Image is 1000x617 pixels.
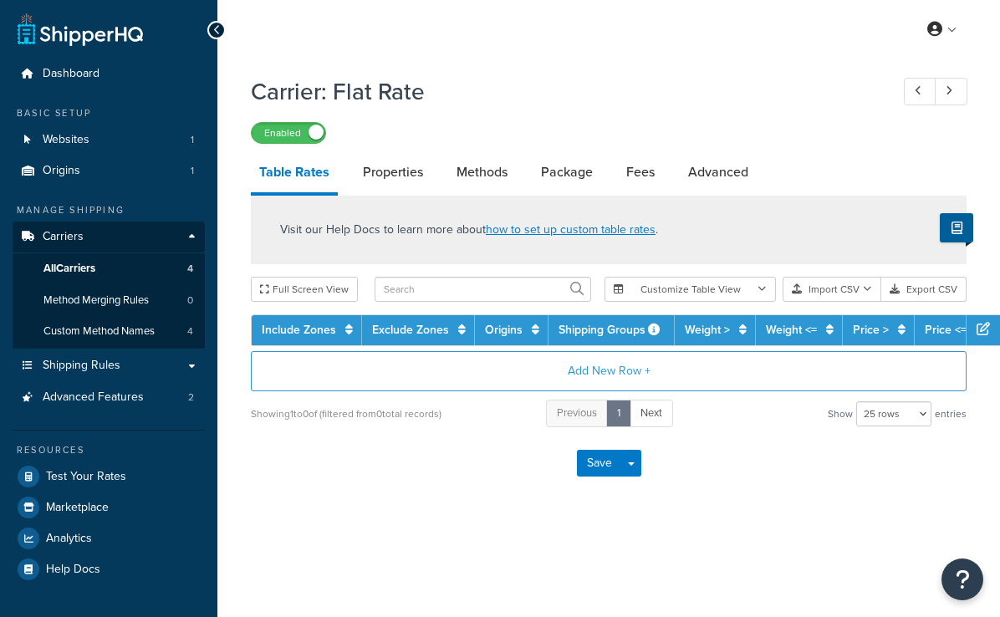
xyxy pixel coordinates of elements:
span: Method Merging Rules [43,293,149,308]
a: 1 [606,400,631,427]
span: 2 [188,390,194,405]
a: Origins1 [13,156,205,186]
a: Weight <= [766,321,817,339]
a: Test Your Rates [13,461,205,492]
a: Help Docs [13,554,205,584]
li: Custom Method Names [13,316,205,347]
span: Origins [43,164,80,178]
p: Visit our Help Docs to learn more about . [280,221,658,239]
div: Manage Shipping [13,203,205,217]
a: Next Record [935,78,967,105]
a: Shipping Rules [13,350,205,381]
span: Previous [557,405,597,421]
a: Table Rates [251,152,338,196]
li: Method Merging Rules [13,285,205,316]
span: Next [640,405,662,421]
button: Full Screen View [251,277,358,302]
th: Shipping Groups [548,315,675,345]
a: Dashboard [13,59,205,89]
div: Basic Setup [13,106,205,120]
span: 4 [187,324,193,339]
span: 4 [187,262,193,276]
button: Add New Row + [251,351,967,391]
a: Next [630,400,673,427]
span: entries [935,402,967,426]
a: Advanced Features2 [13,382,205,413]
span: All Carriers [43,262,95,276]
li: Advanced Features [13,382,205,413]
button: Customize Table View [605,277,776,302]
a: Weight > [685,321,730,339]
span: 0 [187,293,193,308]
a: Origins [485,321,523,339]
a: Fees [618,152,663,192]
label: Enabled [252,123,325,143]
button: Export CSV [881,277,967,302]
a: Previous Record [904,78,936,105]
button: Open Resource Center [941,558,983,600]
a: Include Zones [262,321,336,339]
li: Websites [13,125,205,156]
h1: Carrier: Flat Rate [251,75,873,108]
span: Custom Method Names [43,324,155,339]
a: Exclude Zones [372,321,449,339]
a: Price > [853,321,889,339]
a: Price <= [925,321,967,339]
span: 1 [191,133,194,147]
button: Show Help Docs [940,213,973,242]
span: Marketplace [46,501,109,515]
input: Search [375,277,591,302]
button: Save [577,450,622,477]
a: Analytics [13,523,205,553]
span: Test Your Rates [46,470,126,484]
a: Method Merging Rules0 [13,285,205,316]
span: Carriers [43,230,84,244]
span: 1 [191,164,194,178]
div: Showing 1 to 0 of (filtered from 0 total records) [251,402,441,426]
span: Websites [43,133,89,147]
li: Origins [13,156,205,186]
div: Resources [13,443,205,457]
span: Shipping Rules [43,359,120,373]
a: Properties [355,152,431,192]
a: how to set up custom table rates [486,221,656,238]
button: Import CSV [783,277,881,302]
span: Show [828,402,853,426]
a: Methods [448,152,516,192]
a: Marketplace [13,492,205,523]
a: Previous [546,400,608,427]
a: Custom Method Names4 [13,316,205,347]
span: Analytics [46,532,92,546]
a: Package [533,152,601,192]
a: Advanced [680,152,757,192]
span: Advanced Features [43,390,144,405]
a: Websites1 [13,125,205,156]
a: AllCarriers4 [13,253,205,284]
span: Dashboard [43,67,99,81]
span: Help Docs [46,563,100,577]
a: Carriers [13,222,205,252]
li: Carriers [13,222,205,349]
